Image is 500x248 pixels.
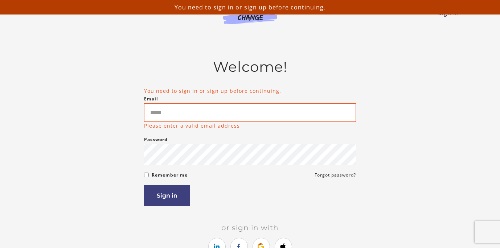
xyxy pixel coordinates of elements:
[144,185,190,206] button: Sign in
[144,87,356,95] li: You need to sign in or sign up before continuing.
[144,95,158,103] label: Email
[144,122,240,129] p: Please enter a valid email address
[144,58,356,75] h2: Welcome!
[144,135,168,144] label: Password
[215,7,285,24] img: Agents of Change Logo
[152,171,188,179] label: Remember me
[315,171,356,179] a: Forgot password?
[3,3,497,12] p: You need to sign in or sign up before continuing.
[216,223,284,232] span: Or sign in with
